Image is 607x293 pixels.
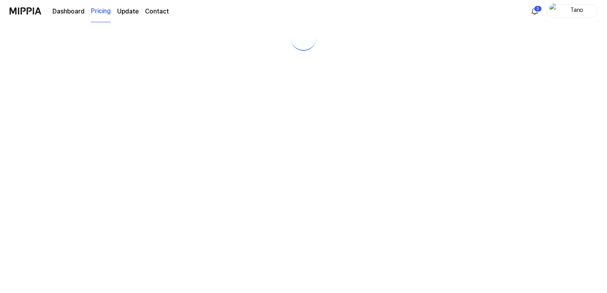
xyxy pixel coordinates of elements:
[91,0,111,22] a: Pricing
[528,5,541,17] button: 알림3
[534,6,542,12] div: 3
[530,6,539,16] img: 알림
[547,4,597,18] button: profileTano
[561,6,592,15] div: Tano
[145,7,169,16] a: Contact
[549,3,559,19] img: profile
[117,7,139,16] a: Update
[52,7,85,16] a: Dashboard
